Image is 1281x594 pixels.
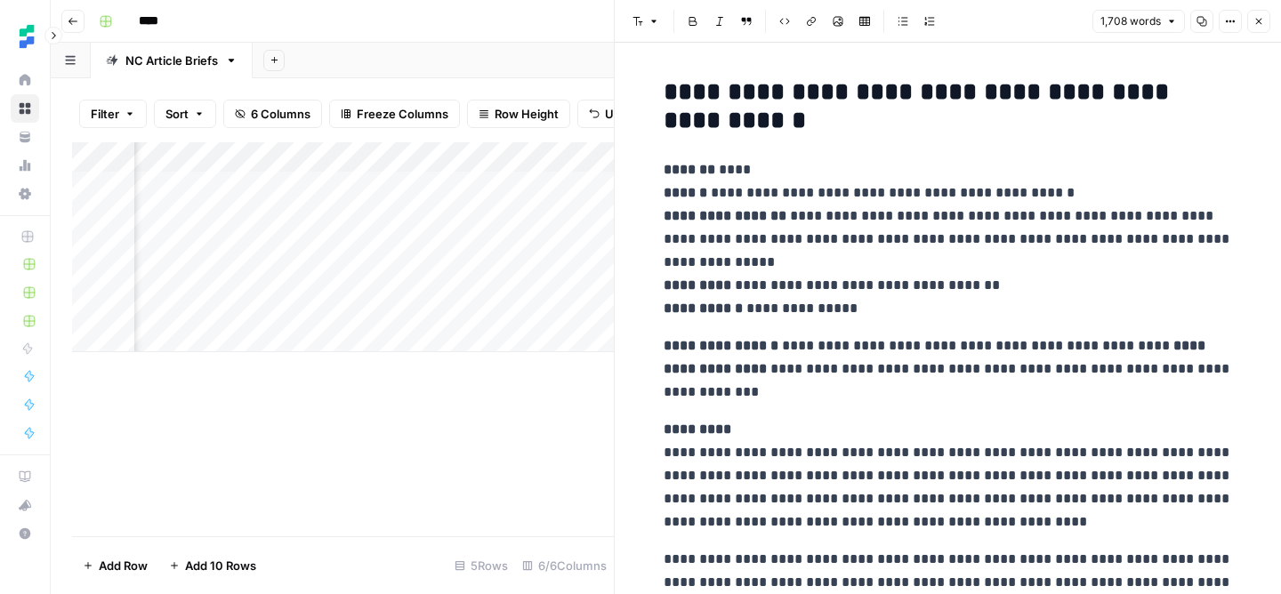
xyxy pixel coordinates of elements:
span: Freeze Columns [357,105,448,123]
button: Sort [154,100,216,128]
button: Freeze Columns [329,100,460,128]
button: Add 10 Rows [158,551,267,580]
span: Filter [91,105,119,123]
div: NC Article Briefs [125,52,218,69]
button: Undo [577,100,647,128]
a: Browse [11,94,39,123]
img: Ten Speed Logo [11,20,43,52]
button: 1,708 words [1092,10,1185,33]
span: Add 10 Rows [185,557,256,574]
span: Add Row [99,557,148,574]
div: What's new? [12,492,38,518]
button: Help + Support [11,519,39,548]
span: Sort [165,105,189,123]
button: What's new? [11,491,39,519]
button: Row Height [467,100,570,128]
a: Your Data [11,123,39,151]
span: 1,708 words [1100,13,1161,29]
span: 6 Columns [251,105,310,123]
a: Home [11,66,39,94]
span: Row Height [495,105,559,123]
span: Undo [605,105,635,123]
button: 6 Columns [223,100,322,128]
a: AirOps Academy [11,462,39,491]
button: Add Row [72,551,158,580]
div: 6/6 Columns [515,551,614,580]
button: Workspace: Ten Speed [11,14,39,59]
a: NC Article Briefs [91,43,253,78]
div: 5 Rows [447,551,515,580]
a: Usage [11,151,39,180]
button: Filter [79,100,147,128]
a: Settings [11,180,39,208]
